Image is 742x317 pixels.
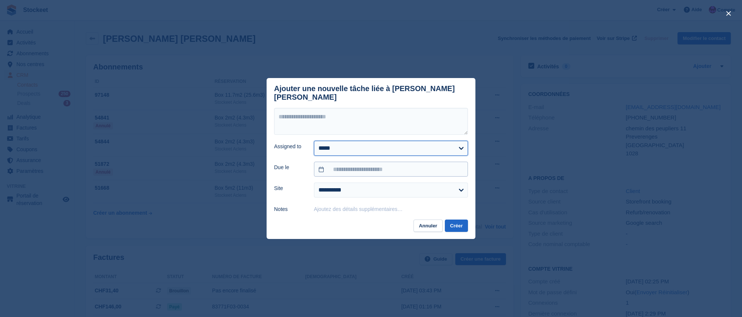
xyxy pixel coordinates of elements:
[274,184,305,192] label: Site
[414,220,442,232] button: Annuler
[723,7,735,19] button: close
[314,206,403,212] button: Ajoutez des détails supplémentaires…
[274,84,468,102] div: Ajouter une nouvelle tâche liée à [PERSON_NAME] [PERSON_NAME]
[445,220,468,232] button: Créer
[274,143,305,150] label: Assigned to
[274,205,305,213] label: Notes
[274,164,305,171] label: Due le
